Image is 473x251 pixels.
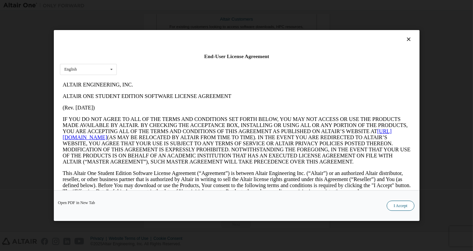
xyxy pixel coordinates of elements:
p: ALTAIR ONE STUDENT EDITION SOFTWARE LICENSE AGREEMENT [3,14,351,20]
div: End-User License Agreement [60,53,413,60]
button: I Accept [386,201,414,211]
a: [URL][DOMAIN_NAME] [3,49,332,61]
p: ALTAIR ENGINEERING, INC. [3,3,351,9]
div: English [64,67,77,71]
p: IF YOU DO NOT AGREE TO ALL OF THE TERMS AND CONDITIONS SET FORTH BELOW, YOU MAY NOT ACCESS OR USE... [3,37,351,86]
a: Open PDF in New Tab [58,201,95,205]
p: (Rev. [DATE]) [3,26,351,32]
p: This Altair One Student Edition Software License Agreement (“Agreement”) is between Altair Engine... [3,91,351,116]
